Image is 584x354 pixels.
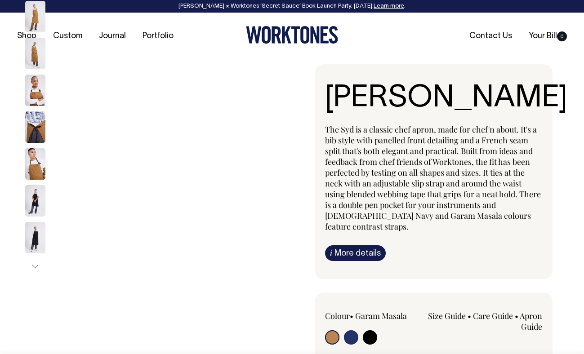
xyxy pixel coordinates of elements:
span: i [330,248,332,257]
span: • [515,310,518,321]
span: • [468,310,471,321]
button: Next [28,256,42,276]
img: garam-masala [25,1,45,32]
div: [PERSON_NAME] × Worktones ‘Secret Sauce’ Book Launch Party, [DATE]. . [9,3,575,9]
a: Apron Guide [520,310,542,332]
a: iMore details [325,245,386,261]
a: Your Bill0 [525,29,571,44]
div: Colour [325,310,412,321]
a: Learn more [374,4,404,9]
img: garam-masala [25,38,45,69]
h1: [PERSON_NAME] [325,82,543,116]
img: black [25,185,45,217]
img: garam-masala [25,148,45,180]
a: Portfolio [139,29,177,44]
a: Shop [13,29,40,44]
a: Care Guide [473,310,513,321]
label: Garam Masala [355,310,407,321]
a: Contact Us [466,29,516,44]
span: 0 [557,31,567,41]
img: garam-masala [25,75,45,106]
span: • [350,310,353,321]
span: The Syd is a classic chef apron, made for chef'n about. It's a bib style with panelled front deta... [325,124,541,232]
img: garam-masala [25,111,45,143]
img: black [25,222,45,253]
a: Journal [95,29,129,44]
a: Size Guide [428,310,466,321]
